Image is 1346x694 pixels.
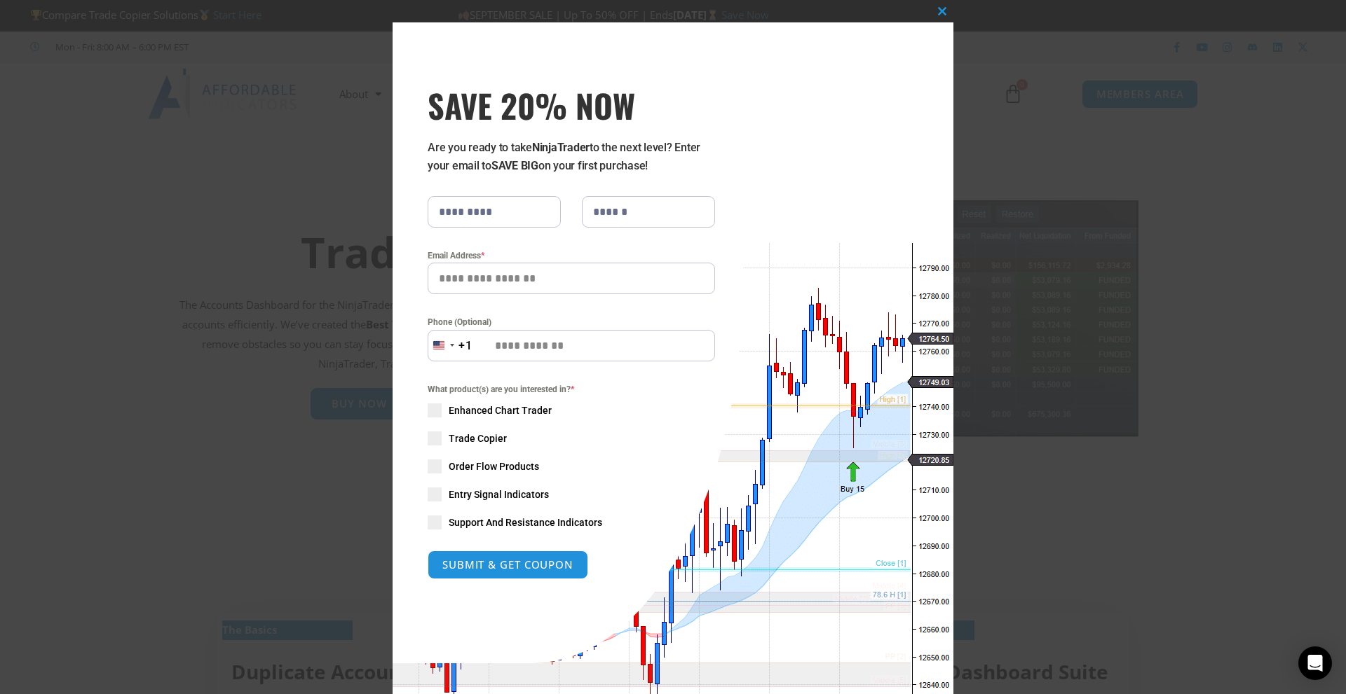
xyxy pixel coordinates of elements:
[428,330,473,361] button: Selected country
[428,431,715,445] label: Trade Copier
[428,315,715,329] label: Phone (Optional)
[449,403,552,417] span: Enhanced Chart Trader
[428,249,715,263] label: Email Address
[532,141,590,154] strong: NinjaTrader
[458,337,473,355] div: +1
[428,487,715,501] label: Entry Signal Indicators
[491,159,538,172] strong: SAVE BIG
[1298,646,1332,680] div: Open Intercom Messenger
[449,459,539,473] span: Order Flow Products
[428,403,715,417] label: Enhanced Chart Trader
[428,382,715,396] span: What product(s) are you interested in?
[449,487,549,501] span: Entry Signal Indicators
[449,515,602,529] span: Support And Resistance Indicators
[428,139,715,175] p: Are you ready to take to the next level? Enter your email to on your first purchase!
[449,431,507,445] span: Trade Copier
[428,85,715,125] h3: SAVE 20% NOW
[428,459,715,473] label: Order Flow Products
[428,550,588,579] button: SUBMIT & GET COUPON
[428,515,715,529] label: Support And Resistance Indicators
